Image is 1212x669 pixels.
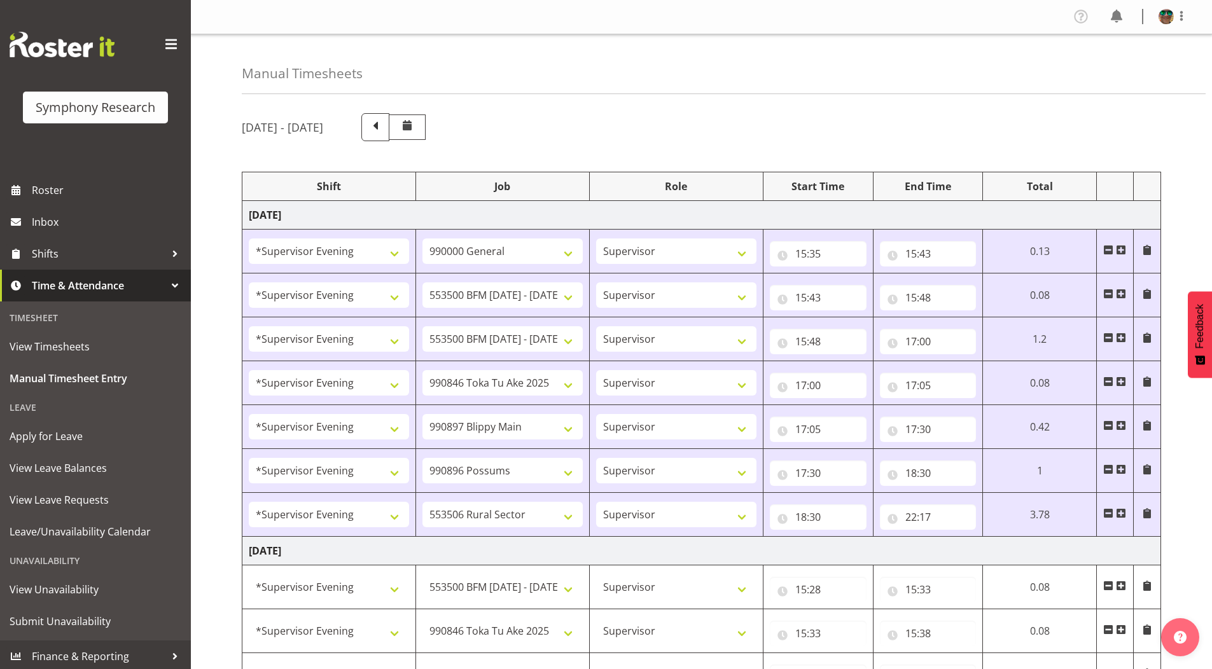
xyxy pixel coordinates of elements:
[10,369,181,388] span: Manual Timesheet Entry
[983,565,1097,609] td: 0.08
[3,305,188,331] div: Timesheet
[10,580,181,599] span: View Unavailability
[1159,9,1174,24] img: said-a-husainf550afc858a57597b0cc8f557ce64376.png
[32,212,185,231] span: Inbox
[880,621,977,646] input: Click to select...
[249,179,409,194] div: Shift
[596,179,756,194] div: Role
[770,460,867,486] input: Click to select...
[770,329,867,354] input: Click to select...
[32,276,165,295] span: Time & Attendance
[880,504,977,530] input: Click to select...
[880,241,977,266] input: Click to select...
[983,449,1097,493] td: 1
[10,32,115,57] img: Rosterit website logo
[3,452,188,484] a: View Leave Balances
[32,181,185,200] span: Roster
[3,574,188,605] a: View Unavailability
[242,120,323,134] h5: [DATE] - [DATE]
[770,504,867,530] input: Click to select...
[880,417,977,442] input: Click to select...
[880,577,977,602] input: Click to select...
[3,394,188,420] div: Leave
[770,621,867,646] input: Click to select...
[10,427,181,446] span: Apply for Leave
[770,241,867,266] input: Click to select...
[242,537,1161,565] td: [DATE]
[10,459,181,478] span: View Leave Balances
[32,244,165,263] span: Shifts
[1188,291,1212,378] button: Feedback - Show survey
[770,285,867,310] input: Click to select...
[3,548,188,574] div: Unavailability
[770,577,867,602] input: Click to select...
[880,329,977,354] input: Click to select...
[242,201,1161,230] td: [DATE]
[242,66,363,81] h4: Manual Timesheets
[880,460,977,486] input: Click to select...
[880,179,977,194] div: End Time
[983,405,1097,449] td: 0.42
[989,179,1090,194] div: Total
[770,179,867,194] div: Start Time
[983,273,1097,317] td: 0.08
[770,417,867,442] input: Click to select...
[32,647,165,666] span: Finance & Reporting
[770,373,867,398] input: Click to select...
[1174,631,1187,644] img: help-xxl-2.png
[880,373,977,398] input: Click to select...
[3,605,188,637] a: Submit Unavailability
[1194,304,1206,348] span: Feedback
[10,522,181,541] span: Leave/Unavailability Calendar
[983,361,1097,405] td: 0.08
[36,98,155,117] div: Symphony Research
[10,612,181,631] span: Submit Unavailability
[3,362,188,394] a: Manual Timesheet Entry
[983,493,1097,537] td: 3.78
[10,337,181,356] span: View Timesheets
[3,484,188,516] a: View Leave Requests
[3,516,188,548] a: Leave/Unavailability Calendar
[3,331,188,362] a: View Timesheets
[983,317,1097,361] td: 1.2
[880,285,977,310] input: Click to select...
[422,179,583,194] div: Job
[10,490,181,509] span: View Leave Requests
[983,230,1097,273] td: 0.13
[983,609,1097,653] td: 0.08
[3,420,188,452] a: Apply for Leave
